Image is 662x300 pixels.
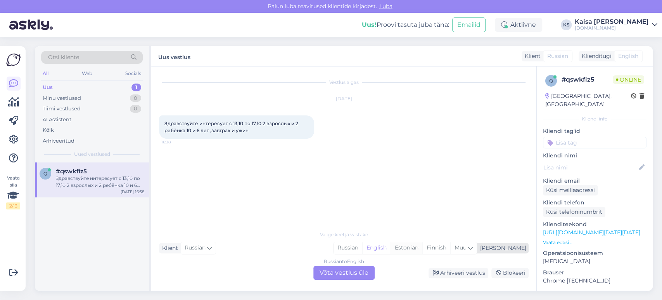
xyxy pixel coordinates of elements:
div: English [362,242,391,254]
span: q [43,171,47,176]
div: [DATE] [159,95,529,102]
div: Minu vestlused [43,94,81,102]
div: Russian to English [324,258,364,265]
input: Lisa tag [543,137,646,148]
p: Chrome [TECHNICAL_ID] [543,277,646,285]
span: Luba [377,3,395,10]
label: Uus vestlus [158,51,190,61]
span: Otsi kliente [48,53,79,61]
p: Klienditeekond [543,220,646,228]
div: Küsi meiliaadressi [543,185,598,195]
div: Tiimi vestlused [43,105,81,113]
div: Kaisa [PERSON_NAME] [575,19,649,25]
span: Russian [185,244,206,252]
div: 1 [131,84,141,91]
span: Muu [455,244,467,251]
a: [URL][DOMAIN_NAME][DATE][DATE] [543,229,640,236]
p: Operatsioonisüsteem [543,249,646,257]
div: 0 [130,105,141,113]
div: Arhiveeri vestlus [429,268,488,278]
div: Socials [124,68,143,78]
div: Kliendi info [543,115,646,122]
div: Здравствуйте интересует с 13,10 по 17,10 2 взрослых и 2 ребёнка 10 и 6 лет ,завтрак и ужин [56,175,144,189]
span: Online [613,75,644,84]
div: All [41,68,50,78]
input: Lisa nimi [543,163,638,172]
button: Emailid [452,17,486,32]
div: Võta vestlus üle [313,266,375,280]
span: Russian [547,52,568,60]
span: English [618,52,638,60]
div: Web [80,68,94,78]
p: Kliendi email [543,177,646,185]
div: Vaata siia [6,174,20,209]
div: 0 [130,94,141,102]
a: Kaisa [PERSON_NAME][DOMAIN_NAME] [575,19,657,31]
div: [PERSON_NAME] [477,244,526,252]
p: Brauser [543,269,646,277]
div: [DOMAIN_NAME] [575,25,649,31]
div: Proovi tasuta juba täna: [362,20,449,30]
img: Askly Logo [6,52,21,67]
div: Klient [159,244,178,252]
p: Vaata edasi ... [543,239,646,246]
div: Klienditugi [579,52,612,60]
p: Kliendi tag'id [543,127,646,135]
div: [GEOGRAPHIC_DATA], [GEOGRAPHIC_DATA] [545,92,631,108]
span: q [549,78,553,84]
div: Uus [43,84,53,91]
div: Kõik [43,126,54,134]
span: #qswkfiz5 [56,168,87,175]
p: Kliendi telefon [543,199,646,207]
div: Valige keel ja vastake [159,231,529,238]
div: # qswkfiz5 [562,75,613,84]
div: AI Assistent [43,116,71,124]
div: [DATE] 16:38 [121,189,144,195]
div: Vestlus algas [159,79,529,86]
div: 2 / 3 [6,202,20,209]
div: Blokeeri [491,268,529,278]
div: Küsi telefoninumbrit [543,207,605,217]
div: Estonian [391,242,422,254]
div: Aktiivne [495,18,542,32]
span: Здравствуйте интересует с 13,10 по 17,10 2 взрослых и 2 ребёнка 10 и 6 лет ,завтрак и ужин [164,120,299,133]
div: Finnish [422,242,450,254]
span: Uued vestlused [74,151,110,158]
p: [MEDICAL_DATA] [543,257,646,265]
div: Russian [334,242,362,254]
div: KS [561,19,572,30]
div: Klient [522,52,541,60]
b: Uus! [362,21,377,28]
div: Arhiveeritud [43,137,74,145]
span: 16:38 [161,139,190,145]
p: Kliendi nimi [543,152,646,160]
